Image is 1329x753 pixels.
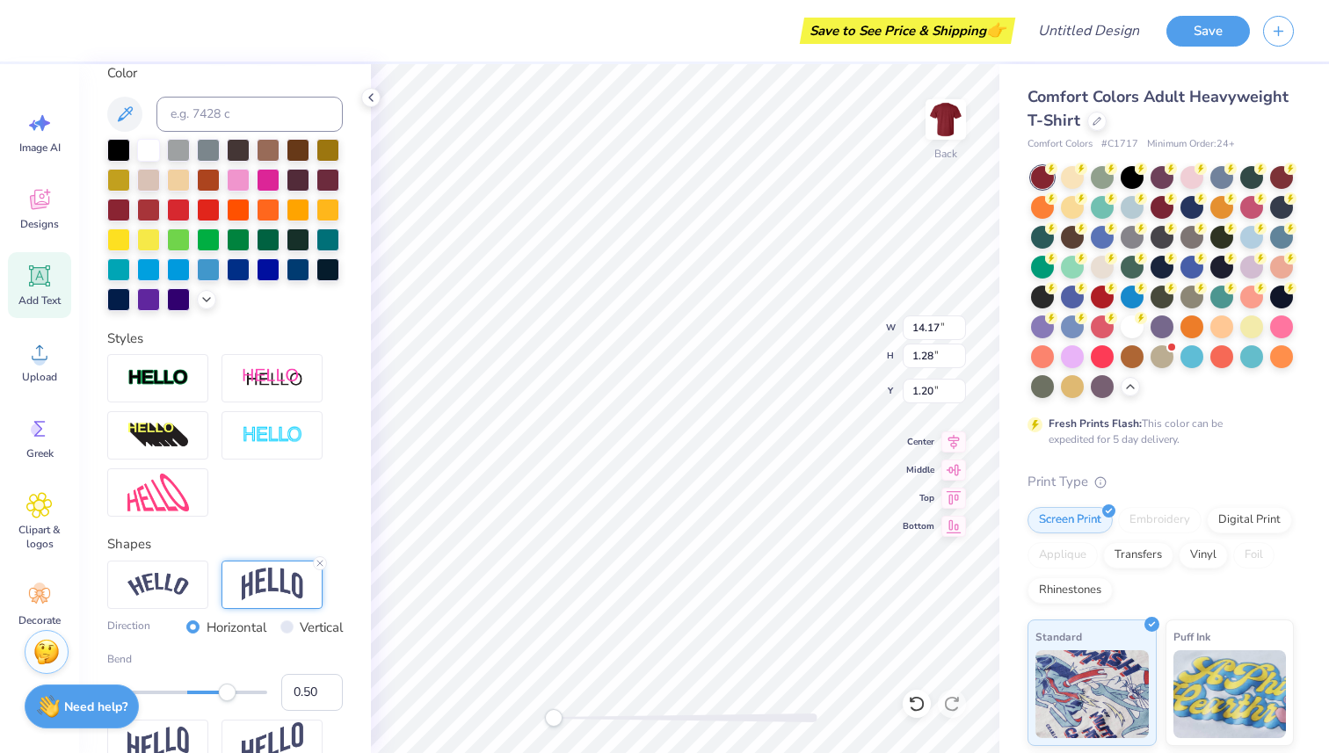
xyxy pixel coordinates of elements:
span: Comfort Colors Adult Heavyweight T-Shirt [1028,86,1289,131]
img: Arch [242,568,303,601]
span: Designs [20,217,59,231]
div: This color can be expedited for 5 day delivery. [1049,416,1265,447]
img: Back [928,102,963,137]
span: Upload [22,370,57,384]
img: 3D Illusion [127,422,189,450]
span: Puff Ink [1173,627,1210,646]
img: Standard [1035,650,1149,738]
div: Digital Print [1207,507,1292,533]
span: Bottom [903,519,934,533]
span: Clipart & logos [11,523,69,551]
button: Save [1166,16,1250,47]
div: Back [934,146,957,162]
div: Rhinestones [1028,577,1113,604]
div: Transfers [1103,542,1173,568]
img: Negative Space [242,425,303,445]
div: Accessibility label [545,709,563,727]
span: 👉 [986,19,1006,40]
span: Add Text [18,293,61,308]
label: Color [107,63,343,83]
div: Screen Print [1028,507,1113,533]
img: Stroke [127,368,189,388]
label: Styles [107,329,143,349]
span: Standard [1035,627,1082,646]
label: Vertical [300,618,343,638]
label: Direction [107,618,150,638]
img: Puff Ink [1173,650,1287,738]
div: Print Type [1028,472,1294,492]
label: Horizontal [207,618,266,638]
div: Vinyl [1179,542,1228,568]
span: Comfort Colors [1028,137,1093,152]
strong: Fresh Prints Flash: [1049,416,1142,431]
label: Bend [107,651,343,667]
div: Save to See Price & Shipping [804,18,1011,44]
span: Center [903,435,934,449]
span: Image AI [19,141,61,155]
div: Applique [1028,542,1098,568]
strong: Need help? [64,699,127,715]
div: Foil [1233,542,1275,568]
img: Shadow [242,367,303,389]
span: Minimum Order: 24 + [1147,137,1235,152]
img: Free Distort [127,474,189,511]
label: Shapes [107,534,151,554]
input: e.g. 7428 c [156,97,343,132]
div: Embroidery [1118,507,1202,533]
div: Accessibility label [219,684,236,701]
img: Arc [127,573,189,597]
span: Middle [903,463,934,477]
input: Untitled Design [1024,13,1153,48]
span: Top [903,491,934,505]
span: Greek [26,446,54,460]
span: # C1717 [1101,137,1138,152]
span: Decorate [18,613,61,627]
